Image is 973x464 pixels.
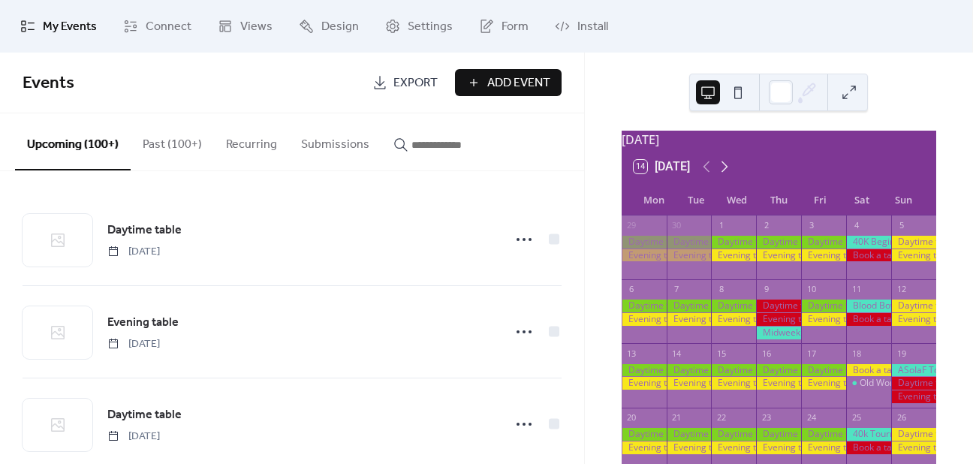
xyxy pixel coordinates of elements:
[455,69,562,96] a: Add Event
[801,441,846,454] div: Evening table
[846,313,891,326] div: Book a table
[622,428,667,441] div: Daytime table
[896,412,907,423] div: 26
[107,314,179,332] span: Evening table
[240,18,273,36] span: Views
[622,364,667,377] div: Daytime table
[214,113,289,169] button: Recurring
[622,441,667,454] div: Evening table
[860,377,955,390] div: Old World Tournament
[671,284,682,295] div: 7
[891,364,936,377] div: ASoIaF Tournament
[801,249,846,262] div: Evening table
[622,300,667,312] div: Daytime table
[756,377,801,390] div: Evening table
[758,185,800,215] div: Thu
[667,364,712,377] div: Daytime table
[146,18,191,36] span: Connect
[800,185,841,215] div: Fri
[671,220,682,231] div: 30
[9,6,108,47] a: My Events
[715,348,727,359] div: 15
[891,300,936,312] div: Daytime table
[107,429,160,444] span: [DATE]
[846,236,891,249] div: 40K Beginners Tournament
[896,348,907,359] div: 19
[756,236,801,249] div: Daytime table
[468,6,540,47] a: Form
[891,441,936,454] div: Evening table
[756,249,801,262] div: Evening table
[622,236,667,249] div: Daytime table
[716,185,758,215] div: Wed
[131,113,214,169] button: Past (100+)
[896,220,907,231] div: 5
[107,221,182,240] span: Daytime table
[107,313,179,333] a: Evening table
[806,284,817,295] div: 10
[321,18,359,36] span: Design
[756,313,801,326] div: Evening table
[891,249,936,262] div: Evening table
[761,284,772,295] div: 9
[715,220,727,231] div: 1
[667,377,712,390] div: Evening table
[15,113,131,170] button: Upcoming (100+)
[622,377,667,390] div: Evening table
[667,313,712,326] div: Evening table
[374,6,464,47] a: Settings
[622,249,667,262] div: Evening table
[711,236,756,249] div: Daytime table
[711,364,756,377] div: Daytime table
[667,428,712,441] div: Daytime table
[846,300,891,312] div: Blood Bowl Tournament
[851,412,862,423] div: 25
[671,348,682,359] div: 14
[891,377,936,390] div: Daytime table
[756,428,801,441] div: Daytime table
[851,284,862,295] div: 11
[841,185,882,215] div: Sat
[634,185,675,215] div: Mon
[667,300,712,312] div: Daytime table
[896,284,907,295] div: 12
[801,377,846,390] div: Evening table
[667,249,712,262] div: Evening table
[107,221,182,240] a: Daytime table
[883,185,924,215] div: Sun
[711,428,756,441] div: Daytime table
[626,412,637,423] div: 20
[667,441,712,454] div: Evening table
[577,18,608,36] span: Install
[107,336,160,352] span: [DATE]
[891,428,936,441] div: Daytime table
[288,6,370,47] a: Design
[715,412,727,423] div: 22
[761,220,772,231] div: 2
[43,18,97,36] span: My Events
[622,131,936,149] div: [DATE]
[107,244,160,260] span: [DATE]
[626,348,637,359] div: 13
[361,69,449,96] a: Export
[846,377,891,390] div: Old World Tournament
[408,18,453,36] span: Settings
[393,74,438,92] span: Export
[756,441,801,454] div: Evening table
[502,18,529,36] span: Form
[891,313,936,326] div: Evening table
[756,364,801,377] div: Daytime table
[206,6,284,47] a: Views
[806,220,817,231] div: 3
[891,390,936,403] div: Evening table
[801,300,846,312] div: Daytime table
[671,412,682,423] div: 21
[801,313,846,326] div: Evening table
[711,313,756,326] div: Evening table
[675,185,716,215] div: Tue
[846,428,891,441] div: 40k Tournament
[626,220,637,231] div: 29
[544,6,619,47] a: Install
[761,348,772,359] div: 16
[107,406,182,424] span: Daytime table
